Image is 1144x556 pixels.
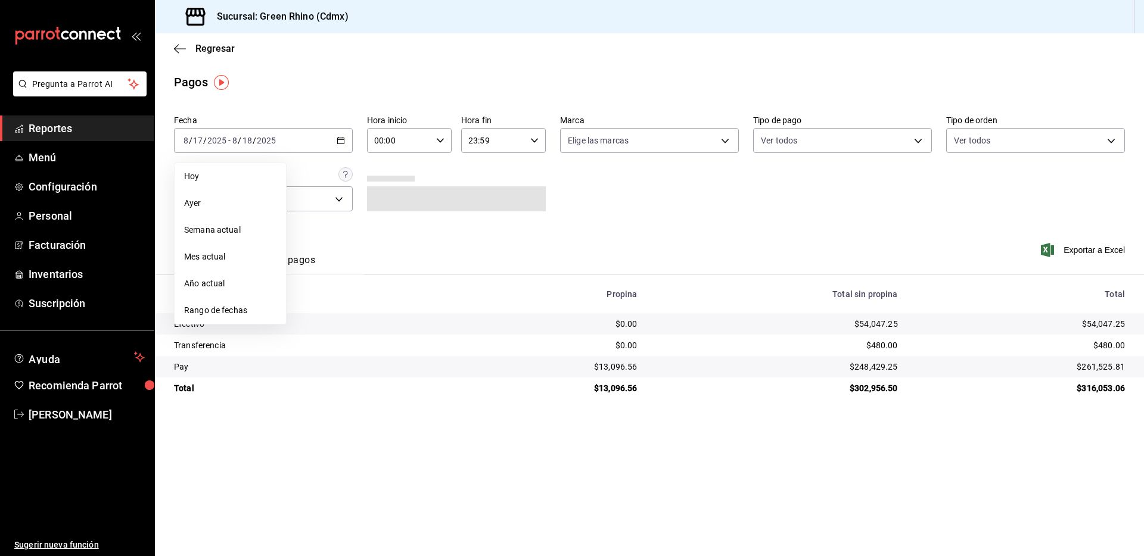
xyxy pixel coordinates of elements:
[214,75,229,90] img: Tooltip marker
[14,539,145,551] span: Sugerir nueva función
[29,149,145,165] span: Menú
[946,116,1125,124] label: Tipo de orden
[29,266,145,282] span: Inventarios
[238,136,241,145] span: /
[917,382,1125,394] div: $316,053.06
[464,339,638,351] div: $0.00
[32,78,128,90] span: Pregunta a Parrot AI
[560,116,739,124] label: Marca
[174,318,445,330] div: Efectivo
[207,136,227,145] input: ----
[29,350,129,364] span: Ayuda
[656,382,897,394] div: $302,956.50
[242,136,253,145] input: --
[253,136,256,145] span: /
[29,208,145,224] span: Personal
[8,86,147,99] a: Pregunta a Parrot AI
[656,318,897,330] div: $54,047.25
[192,136,203,145] input: --
[174,361,445,373] div: Pay
[184,170,276,183] span: Hoy
[174,339,445,351] div: Transferencia
[656,361,897,373] div: $248,429.25
[568,135,629,146] span: Elige las marcas
[232,136,238,145] input: --
[29,120,145,136] span: Reportes
[29,295,145,311] span: Suscripción
[203,136,207,145] span: /
[29,377,145,393] span: Recomienda Parrot
[184,224,276,236] span: Semana actual
[184,277,276,290] span: Año actual
[917,339,1125,351] div: $480.00
[29,407,145,423] span: [PERSON_NAME]
[174,43,235,54] button: Regresar
[29,179,145,195] span: Configuración
[13,71,147,96] button: Pregunta a Parrot AI
[917,318,1125,330] div: $54,047.25
[174,116,353,124] label: Fecha
[131,31,141,40] button: open_drawer_menu
[656,289,897,299] div: Total sin propina
[174,382,445,394] div: Total
[184,304,276,317] span: Rango de fechas
[464,382,638,394] div: $13,096.56
[29,237,145,253] span: Facturación
[761,135,797,146] span: Ver todos
[367,116,452,124] label: Hora inicio
[228,136,231,145] span: -
[271,254,315,274] button: Ver pagos
[256,136,276,145] input: ----
[195,43,235,54] span: Regresar
[464,318,638,330] div: $0.00
[174,73,208,91] div: Pagos
[954,135,990,146] span: Ver todos
[656,339,897,351] div: $480.00
[461,116,546,124] label: Hora fin
[1043,243,1125,257] button: Exportar a Excel
[184,251,276,263] span: Mes actual
[184,197,276,210] span: Ayer
[464,361,638,373] div: $13,096.56
[189,136,192,145] span: /
[917,289,1125,299] div: Total
[207,10,349,24] h3: Sucursal: Green Rhino (Cdmx)
[464,289,638,299] div: Propina
[917,361,1125,373] div: $261,525.81
[753,116,932,124] label: Tipo de pago
[174,289,445,299] div: Tipo de pago
[183,136,189,145] input: --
